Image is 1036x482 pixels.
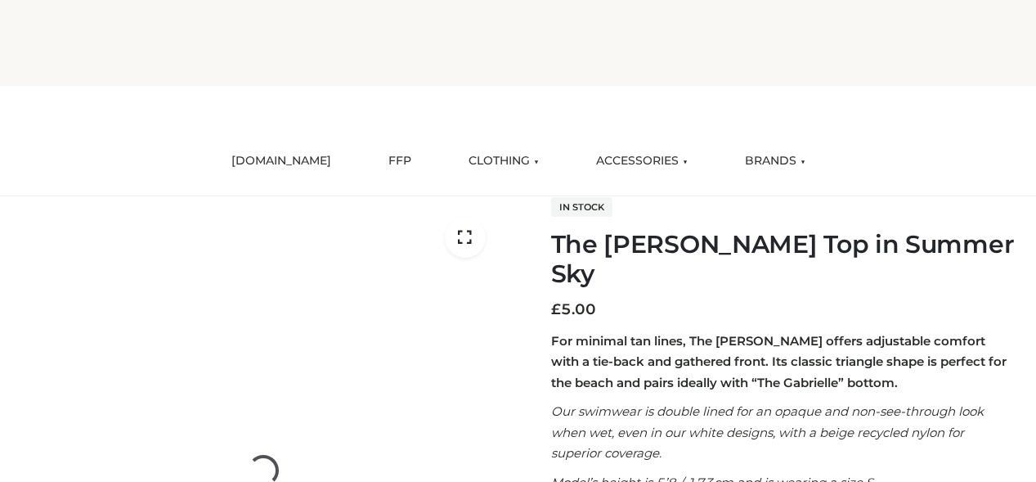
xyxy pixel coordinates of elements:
strong: For minimal tan lines, The [PERSON_NAME] offers adjustable comfort with a tie-back and gathered f... [551,333,1007,390]
a: BRANDS [733,143,818,179]
a: FFP [376,143,424,179]
a: CLOTHING [456,143,551,179]
bdi: 5.00 [551,300,596,318]
a: ACCESSORIES [584,143,700,179]
em: Our swimwear is double lined for an opaque and non-see-through look when wet, even in our white d... [551,403,984,461]
h1: The [PERSON_NAME] Top in Summer Sky [551,230,1016,289]
a: [DOMAIN_NAME] [219,143,343,179]
span: In stock [551,197,612,217]
span: £ [551,300,561,318]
